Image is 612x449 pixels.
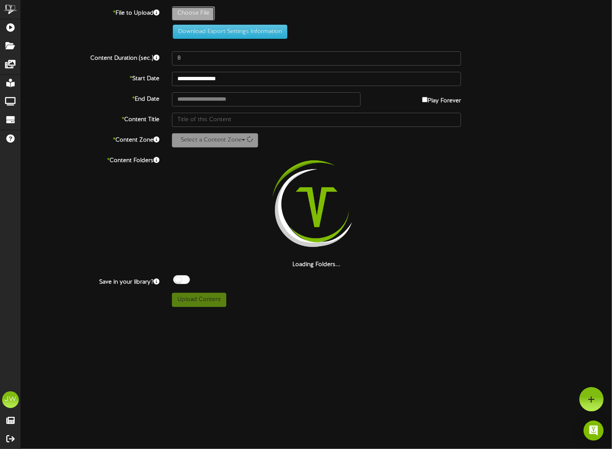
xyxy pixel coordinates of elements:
label: End Date [15,92,166,104]
div: Open Intercom Messenger [584,421,604,441]
img: loading-spinner-2.png [263,154,370,261]
label: Start Date [15,72,166,83]
label: Save in your library? [15,275,166,287]
label: Content Zone [15,133,166,145]
label: Play Forever [422,92,461,105]
label: Content Title [15,113,166,124]
button: Download Export Settings Information [173,25,287,39]
button: Upload Content [172,293,226,307]
input: Play Forever [422,97,428,102]
label: File to Upload [15,6,166,18]
input: Title of this Content [172,113,461,127]
strong: Loading Folders... [292,261,341,268]
div: JW [2,391,19,408]
button: Select a Content Zone [172,133,258,147]
label: Content Folders [15,154,166,165]
a: Download Export Settings Information [169,28,287,35]
label: Content Duration (sec.) [15,51,166,63]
